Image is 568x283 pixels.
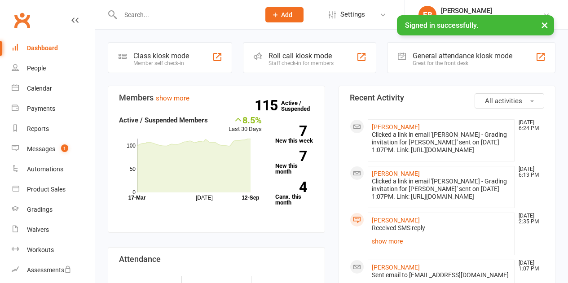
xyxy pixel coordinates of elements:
[27,145,55,152] div: Messages
[12,179,95,200] a: Product Sales
[265,7,304,22] button: Add
[27,85,52,92] div: Calendar
[255,99,281,112] strong: 115
[372,235,511,248] a: show more
[372,131,511,154] div: Clicked a link in email '[PERSON_NAME] - Grading invitation for [PERSON_NAME]' sent on [DATE] 1:0...
[372,264,420,271] a: [PERSON_NAME]
[350,93,545,102] h3: Recent Activity
[27,246,54,253] div: Workouts
[12,200,95,220] a: Gradings
[275,182,314,205] a: 4Canx. this month
[12,58,95,78] a: People
[133,52,189,60] div: Class kiosk mode
[537,15,553,35] button: ×
[156,94,189,102] a: show more
[275,151,314,174] a: 7New this month
[413,60,512,66] div: Great for the front desk
[372,178,511,200] div: Clicked a link in email '[PERSON_NAME] - Grading invitation for [PERSON_NAME]' sent on [DATE] 1:0...
[475,93,544,109] button: All activities
[12,139,95,159] a: Messages 1
[485,97,522,105] span: All activities
[12,159,95,179] a: Automations
[27,105,55,112] div: Payments
[275,124,307,138] strong: 7
[27,266,71,274] div: Assessments
[12,78,95,99] a: Calendar
[27,165,63,173] div: Automations
[372,123,420,131] a: [PERSON_NAME]
[372,271,509,279] span: Sent email to [EMAIL_ADDRESS][DOMAIN_NAME]
[418,6,436,24] div: EB
[281,11,292,18] span: Add
[275,180,307,194] strong: 4
[12,38,95,58] a: Dashboard
[413,52,512,60] div: General attendance kiosk mode
[229,115,262,134] div: Last 30 Days
[27,65,46,72] div: People
[372,224,511,232] div: Received SMS reply
[12,260,95,280] a: Assessments
[12,240,95,260] a: Workouts
[119,116,208,124] strong: Active / Suspended Members
[229,115,262,125] div: 8.5%
[119,93,314,102] h3: Members
[275,149,307,163] strong: 7
[514,120,544,131] time: [DATE] 6:24 PM
[269,60,334,66] div: Staff check-in for members
[372,170,420,177] a: [PERSON_NAME]
[12,119,95,139] a: Reports
[441,15,543,23] div: Sangrok World Taekwondo Academy
[12,220,95,240] a: Waivers
[27,125,49,132] div: Reports
[118,9,254,21] input: Search...
[61,144,68,152] span: 1
[12,99,95,119] a: Payments
[281,93,321,118] a: 115Active / Suspended
[514,213,544,225] time: [DATE] 2:35 PM
[372,217,420,224] a: [PERSON_NAME]
[405,21,478,30] span: Signed in successfully.
[514,260,544,272] time: [DATE] 1:07 PM
[27,206,53,213] div: Gradings
[133,60,189,66] div: Member self check-in
[340,4,365,25] span: Settings
[11,9,33,31] a: Clubworx
[275,126,314,144] a: 7New this week
[269,52,334,60] div: Roll call kiosk mode
[27,226,49,233] div: Waivers
[514,166,544,178] time: [DATE] 6:13 PM
[27,186,66,193] div: Product Sales
[441,7,543,15] div: [PERSON_NAME]
[27,44,58,52] div: Dashboard
[119,255,314,264] h3: Attendance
